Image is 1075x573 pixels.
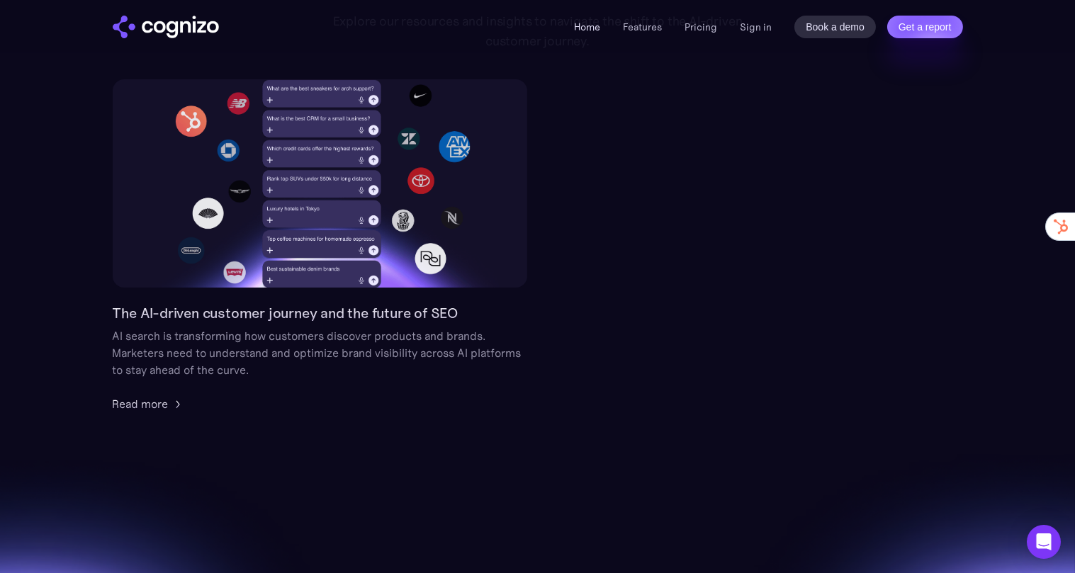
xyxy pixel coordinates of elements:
[1027,525,1061,559] div: Open Intercom Messenger
[794,16,876,38] a: Book a demo
[574,21,600,33] a: Home
[623,21,662,33] a: Features
[740,18,772,35] a: Sign in
[887,16,963,38] a: Get a report
[113,16,219,38] a: home
[685,21,717,33] a: Pricing
[113,16,219,38] img: cognizo logo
